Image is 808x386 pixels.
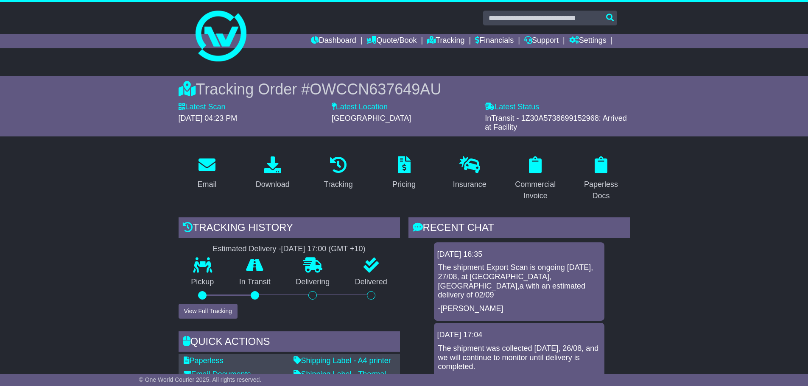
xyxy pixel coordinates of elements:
div: Estimated Delivery - [179,244,400,254]
label: Latest Location [332,103,388,112]
span: [DATE] 04:23 PM [179,114,238,122]
a: Support [524,34,559,48]
span: InTransit - 1Z30A5738699152968: Arrived at Facility [485,114,627,132]
div: Quick Actions [179,331,400,354]
p: Delivering [283,278,343,287]
p: In Transit [226,278,283,287]
div: Email [197,179,216,190]
p: Pickup [179,278,227,287]
a: Paperless Docs [573,153,630,205]
a: Shipping Label - A4 printer [294,356,391,365]
div: [DATE] 17:00 (GMT +10) [281,244,366,254]
span: © One World Courier 2025. All rights reserved. [139,376,262,383]
p: -[PERSON_NAME] [438,304,600,314]
div: Commercial Invoice [512,179,559,202]
a: Quote/Book [366,34,417,48]
a: Insurance [447,153,492,193]
a: Paperless [184,356,224,365]
div: RECENT CHAT [408,217,630,240]
a: Financials [475,34,514,48]
a: Download [250,153,295,193]
p: The shipment was collected [DATE], 26/08, and we will continue to monitor until delivery is compl... [438,344,600,372]
a: Commercial Invoice [507,153,564,205]
p: The shipment Export Scan is ongoing [DATE], 27/08, at [GEOGRAPHIC_DATA], [GEOGRAPHIC_DATA],a with... [438,263,600,300]
div: Paperless Docs [578,179,624,202]
span: [GEOGRAPHIC_DATA] [332,114,411,122]
div: Tracking Order # [179,80,630,98]
label: Latest Status [485,103,539,112]
div: [DATE] 16:35 [437,250,601,259]
a: Email [192,153,222,193]
span: OWCCN637649AU [310,81,441,98]
div: Tracking history [179,217,400,240]
div: Tracking [324,179,352,190]
a: Tracking [318,153,358,193]
button: View Full Tracking [179,304,238,319]
a: Email Documents [184,370,251,378]
div: Insurance [453,179,486,190]
a: Tracking [427,34,464,48]
div: Download [256,179,290,190]
div: [DATE] 17:04 [437,330,601,340]
div: Pricing [392,179,416,190]
a: Settings [569,34,607,48]
label: Latest Scan [179,103,226,112]
a: Pricing [387,153,421,193]
a: Dashboard [311,34,356,48]
p: Delivered [342,278,400,287]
